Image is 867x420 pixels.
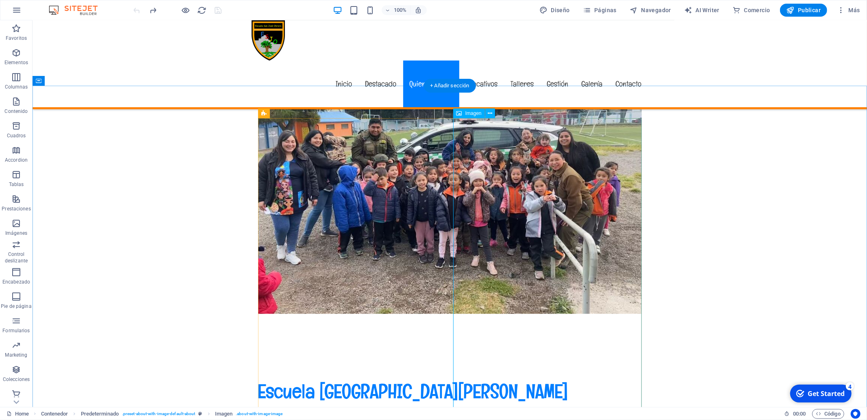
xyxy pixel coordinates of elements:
span: Más [837,6,860,14]
p: Columnas [5,84,28,90]
button: Páginas [580,4,620,17]
p: Colecciones [3,376,30,383]
p: Encabezado [2,279,30,285]
h6: 100% [394,5,407,15]
a: Haz clic para cancelar la selección y doble clic para abrir páginas [7,409,29,419]
div: Get Started 4 items remaining, 20% complete [4,3,66,21]
button: Haz clic para salir del modo de previsualización y seguir editando [181,5,191,15]
span: . preset-about-with-image-default-about [122,409,196,419]
i: Volver a cargar página [198,6,207,15]
button: reload [197,5,207,15]
span: Diseño [539,6,570,14]
button: Código [812,409,844,419]
i: Rehacer: Añadir elemento (Ctrl+Y, ⌘+Y) [149,6,158,15]
span: Haz clic para seleccionar y doble clic para editar [81,409,119,419]
p: Elementos [4,59,28,66]
button: AI Writer [681,4,723,17]
span: Páginas [583,6,617,14]
span: 00 00 [793,409,806,419]
button: 100% [382,5,411,15]
p: Accordion [5,157,28,163]
span: Navegador [630,6,671,14]
div: 4 [60,1,68,9]
h6: Tiempo de la sesión [784,409,806,419]
button: Más [834,4,863,17]
p: Prestaciones [2,206,30,212]
i: Al redimensionar, ajustar el nivel de zoom automáticamente para ajustarse al dispositivo elegido. [415,6,422,14]
button: Navegador [626,4,674,17]
div: Get Started [22,8,59,17]
p: Imágenes [5,230,27,236]
div: + Añadir sección [424,79,476,93]
button: Diseño [536,4,573,17]
button: Usercentrics [851,409,860,419]
p: Formularios [2,327,30,334]
p: Pie de página [1,303,31,310]
button: Publicar [780,4,828,17]
p: Marketing [5,352,27,358]
span: AI Writer [684,6,719,14]
span: Código [816,409,841,419]
span: . about-with-image-image [236,409,282,419]
nav: breadcrumb [41,409,283,419]
button: redo [148,5,158,15]
p: Contenido [4,108,28,115]
p: Tablas [9,181,24,188]
span: Comercio [732,6,770,14]
i: Este elemento es un preajuste personalizable [199,411,202,416]
span: Publicar [787,6,821,14]
div: Diseño (Ctrl+Alt+Y) [536,4,573,17]
p: Cuadros [7,132,26,139]
span: Haz clic para seleccionar y doble clic para editar [41,409,68,419]
span: : [799,411,800,417]
img: Editor Logo [47,5,108,15]
button: Comercio [729,4,774,17]
span: Haz clic para seleccionar y doble clic para editar [215,409,233,419]
p: Favoritos [6,35,27,41]
span: Imagen [465,111,482,116]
